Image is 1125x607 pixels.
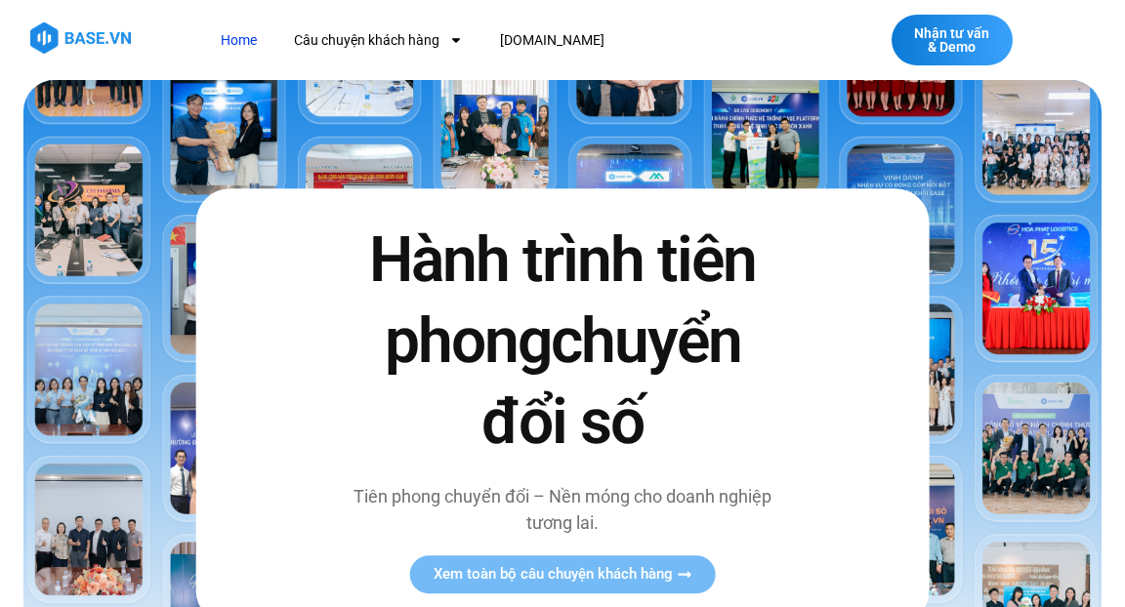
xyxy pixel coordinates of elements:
a: Home [206,22,271,59]
p: Tiên phong chuyển đổi – Nền móng cho doanh nghiệp tương lai. [347,483,779,536]
a: Câu chuyện khách hàng [279,22,478,59]
span: Nhận tư vấn & Demo [911,26,993,54]
a: Nhận tư vấn & Demo [892,15,1013,65]
span: chuyển đổi số [481,304,741,459]
nav: Menu [206,22,802,59]
a: [DOMAIN_NAME] [485,22,619,59]
h2: Hành trình tiên phong [347,220,779,464]
span: Xem toàn bộ câu chuyện khách hàng [434,567,673,582]
a: Xem toàn bộ câu chuyện khách hàng [410,555,716,593]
